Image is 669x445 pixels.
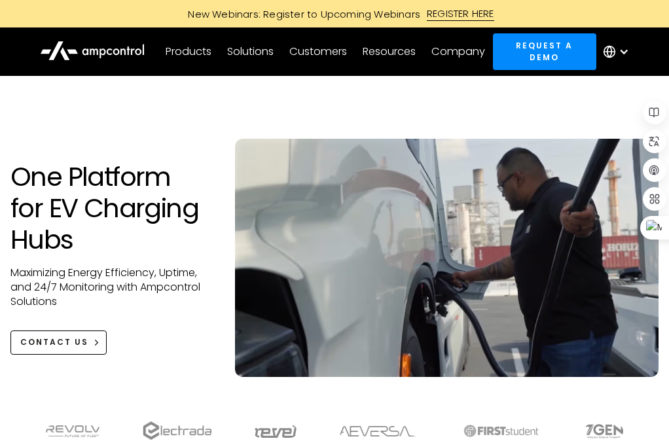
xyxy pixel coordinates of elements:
[363,44,416,59] div: Resources
[10,161,209,255] h1: One Platform for EV Charging Hubs
[431,44,485,59] div: Company
[427,7,494,21] div: REGISTER HERE
[10,266,209,310] p: Maximizing Energy Efficiency, Uptime, and 24/7 Monitoring with Ampcontrol Solutions
[227,44,274,59] div: Solutions
[289,44,347,59] div: Customers
[143,421,211,440] img: electrada logo
[20,336,88,348] div: CONTACT US
[166,44,211,59] div: Products
[40,7,629,21] a: New Webinars: Register to Upcoming WebinarsREGISTER HERE
[175,7,427,21] div: New Webinars: Register to Upcoming Webinars
[10,330,107,355] a: CONTACT US
[493,33,596,69] a: Request a demo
